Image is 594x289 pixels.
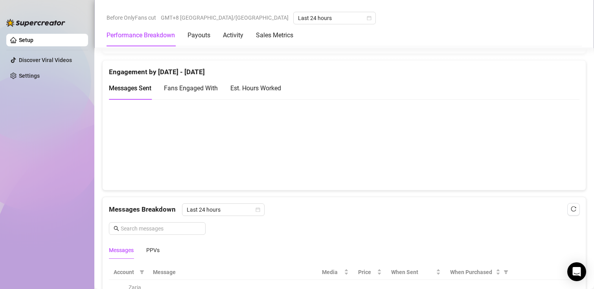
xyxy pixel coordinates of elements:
[109,203,579,216] div: Messages Breakdown
[502,266,510,278] span: filter
[571,206,576,212] span: reload
[107,31,175,40] div: Performance Breakdown
[138,266,146,278] span: filter
[146,246,160,254] div: PPVs
[367,16,371,20] span: calendar
[109,246,134,254] div: Messages
[19,57,72,63] a: Discover Viral Videos
[188,31,210,40] div: Payouts
[317,265,353,280] th: Media
[114,268,136,276] span: Account
[121,224,201,233] input: Search messages
[164,84,218,92] span: Fans Engaged With
[19,37,33,43] a: Setup
[256,207,260,212] span: calendar
[298,12,371,24] span: Last 24 hours
[109,60,579,77] div: Engagement by [DATE] - [DATE]
[187,204,260,216] span: Last 24 hours
[567,262,586,281] div: Open Intercom Messenger
[450,268,494,276] span: When Purchased
[504,270,508,274] span: filter
[140,270,144,274] span: filter
[114,226,119,231] span: search
[391,268,434,276] span: When Sent
[107,12,156,24] span: Before OnlyFans cut
[223,31,243,40] div: Activity
[6,19,65,27] img: logo-BBDzfeDw.svg
[445,265,512,280] th: When Purchased
[230,83,281,93] div: Est. Hours Worked
[19,73,40,79] a: Settings
[148,265,317,280] th: Message
[256,31,293,40] div: Sales Metrics
[353,265,386,280] th: Price
[358,268,375,276] span: Price
[386,265,445,280] th: When Sent
[109,84,151,92] span: Messages Sent
[322,268,342,276] span: Media
[161,12,289,24] span: GMT+8 [GEOGRAPHIC_DATA]/[GEOGRAPHIC_DATA]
